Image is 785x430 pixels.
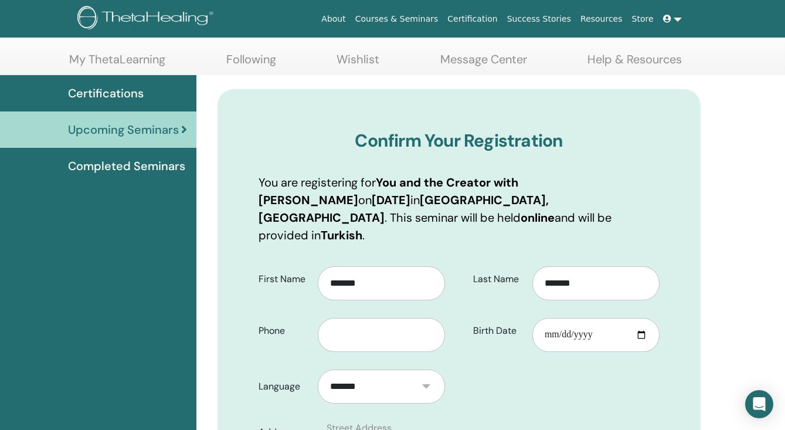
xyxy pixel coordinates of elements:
a: Following [226,52,276,75]
div: Open Intercom Messenger [745,390,773,418]
a: Success Stories [502,8,576,30]
label: Phone [250,320,318,342]
label: Birth Date [464,320,532,342]
a: Certification [443,8,502,30]
b: online [521,210,555,225]
b: You and the Creator with [PERSON_NAME] [259,175,518,208]
img: logo.png [77,6,218,32]
a: My ThetaLearning [69,52,165,75]
a: Store [627,8,658,30]
a: Courses & Seminars [351,8,443,30]
label: Last Name [464,268,532,290]
a: Wishlist [337,52,379,75]
span: Completed Seminars [68,157,185,175]
label: Language [250,375,318,398]
b: Turkish [321,228,362,243]
h3: Confirm Your Registration [259,130,660,151]
span: Certifications [68,84,144,102]
b: [DATE] [372,192,410,208]
a: Help & Resources [587,52,682,75]
a: Resources [576,8,627,30]
a: Message Center [440,52,527,75]
label: First Name [250,268,318,290]
a: About [317,8,350,30]
p: You are registering for on in . This seminar will be held and will be provided in . [259,174,660,244]
span: Upcoming Seminars [68,121,179,138]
